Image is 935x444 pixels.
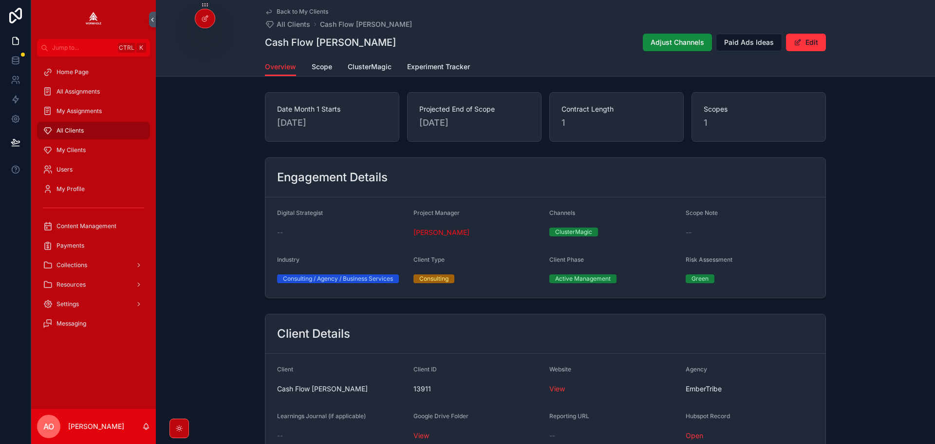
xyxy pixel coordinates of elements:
span: All Clients [56,127,84,135]
button: Adjust Channels [643,34,712,51]
span: My Profile [56,185,85,193]
span: Collections [56,261,87,269]
a: Collections [37,256,150,274]
span: Messaging [56,320,86,328]
div: Consulting [419,274,449,283]
span: Client ID [413,366,437,373]
a: Messaging [37,315,150,332]
span: Scope [312,62,332,72]
a: View [413,431,429,440]
span: -- [277,431,283,441]
a: ClusterMagic [348,58,392,77]
span: 13911 [413,384,542,394]
span: -- [549,431,555,441]
span: Resources [56,281,86,289]
span: -- [686,228,692,237]
span: 1 [561,116,672,130]
span: Experiment Tracker [407,62,470,72]
span: All Assignments [56,88,100,96]
span: EmberTribe [686,384,722,394]
span: Reporting URL [549,412,589,420]
a: Scope [312,58,332,77]
span: Industry [277,256,299,263]
a: Home Page [37,63,150,81]
button: Jump to...CtrlK [37,39,150,57]
span: -- [277,228,283,237]
a: Cash Flow [PERSON_NAME] [320,19,412,29]
button: Edit [786,34,826,51]
h1: Cash Flow [PERSON_NAME] [265,36,396,49]
span: Hubspot Record [686,412,730,420]
a: Experiment Tracker [407,58,470,77]
div: Active Management [555,274,611,283]
span: My Clients [56,146,86,154]
span: [DATE] [277,116,387,130]
span: My Assignments [56,107,102,115]
span: 1 [704,116,814,130]
span: Project Manager [413,209,460,216]
span: Agency [686,366,707,373]
span: Projected End of Scope [419,104,529,114]
a: Payments [37,237,150,254]
span: Contract Length [561,104,672,114]
span: Adjust Channels [651,38,704,47]
span: Client Type [413,256,445,263]
span: Client [277,366,293,373]
span: Users [56,166,73,174]
span: Channels [549,209,575,216]
span: AO [43,421,54,432]
a: My Profile [37,180,150,198]
span: Risk Assessment [686,256,732,263]
span: All Clients [277,19,310,29]
span: Scopes [704,104,814,114]
span: Digital Strategist [277,209,323,216]
span: Jump to... [52,44,114,52]
span: Learnings Journal (if applicable) [277,412,366,420]
span: Date Month 1 Starts [277,104,387,114]
a: Users [37,161,150,178]
a: My Assignments [37,102,150,120]
span: [DATE] [419,116,529,130]
span: Payments [56,242,84,250]
span: Home Page [56,68,89,76]
span: Paid Ads Ideas [724,38,774,47]
a: Resources [37,276,150,293]
span: Website [549,366,571,373]
a: Overview [265,58,296,77]
span: Overview [265,62,296,72]
a: All Assignments [37,83,150,100]
div: Green [692,274,709,283]
h2: Engagement Details [277,170,388,185]
span: Client Phase [549,256,584,263]
img: App logo [86,12,101,27]
div: scrollable content [31,57,156,345]
p: [PERSON_NAME] [68,422,124,431]
span: Settings [56,300,79,308]
div: ClusterMagic [555,228,592,236]
a: [PERSON_NAME] [413,228,469,237]
span: Google Drive Folder [413,412,468,420]
a: Content Management [37,217,150,235]
h2: Client Details [277,326,350,342]
div: Consulting / Agency / Business Services [283,274,393,283]
a: Open [686,431,703,440]
a: Back to My Clients [265,8,328,16]
span: Ctrl [118,43,135,53]
a: View [549,385,565,393]
button: Paid Ads Ideas [716,34,782,51]
span: Scope Note [686,209,718,216]
a: My Clients [37,141,150,159]
span: Content Management [56,222,116,230]
span: K [137,44,145,52]
a: All Clients [37,122,150,139]
a: All Clients [265,19,310,29]
a: Settings [37,295,150,313]
span: Back to My Clients [277,8,328,16]
span: ClusterMagic [348,62,392,72]
span: Cash Flow [PERSON_NAME] [277,384,406,394]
